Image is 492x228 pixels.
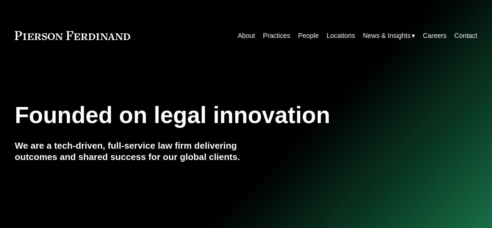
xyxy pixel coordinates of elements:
a: Locations [327,29,355,42]
span: News & Insights [363,30,410,42]
h1: Founded on legal innovation [15,102,400,129]
a: People [298,29,319,42]
a: Practices [263,29,290,42]
h4: We are a tech-driven, full-service law firm delivering outcomes and shared success for our global... [15,140,246,163]
a: Careers [423,29,447,42]
a: About [238,29,255,42]
a: Contact [454,29,477,42]
a: folder dropdown [363,29,415,42]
